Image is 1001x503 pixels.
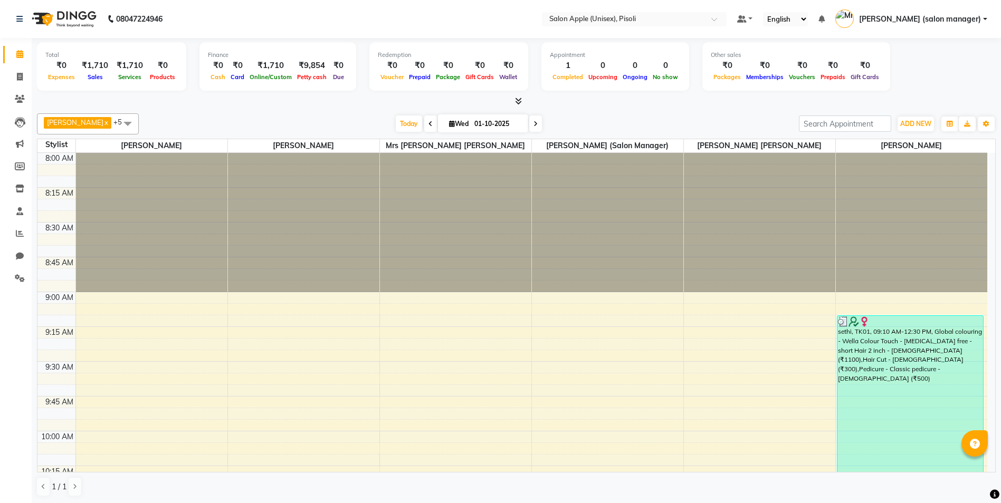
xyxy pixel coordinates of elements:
div: 0 [620,60,650,72]
span: Wed [446,120,471,128]
span: [PERSON_NAME] (salon manager) [859,14,981,25]
span: 1 / 1 [52,481,66,492]
span: Card [228,73,247,81]
div: ₹9,854 [294,60,329,72]
div: 8:15 AM [43,188,75,199]
div: ₹1,710 [112,60,147,72]
span: [PERSON_NAME] (salon manager) [532,139,683,152]
span: Products [147,73,178,81]
span: Voucher [378,73,406,81]
div: ₹0 [147,60,178,72]
span: [PERSON_NAME] [836,139,988,152]
span: Memberships [743,73,786,81]
div: ₹0 [743,60,786,72]
div: 9:15 AM [43,327,75,338]
div: ₹1,710 [247,60,294,72]
span: [PERSON_NAME] [47,118,103,127]
span: [PERSON_NAME] [76,139,227,152]
span: Online/Custom [247,73,294,81]
div: 9:00 AM [43,292,75,303]
span: Ongoing [620,73,650,81]
div: Finance [208,51,348,60]
div: 8:45 AM [43,257,75,268]
div: ₹0 [208,60,228,72]
div: 10:00 AM [39,431,75,442]
span: Package [433,73,463,81]
div: 0 [650,60,681,72]
div: 0 [586,60,620,72]
span: [PERSON_NAME] [PERSON_NAME] [684,139,835,152]
span: Prepaid [406,73,433,81]
div: 8:00 AM [43,153,75,164]
div: Appointment [550,51,681,60]
div: ₹0 [228,60,247,72]
div: ₹0 [848,60,882,72]
div: ₹0 [497,60,520,72]
div: ₹0 [711,60,743,72]
div: ₹0 [378,60,406,72]
span: Expenses [45,73,78,81]
span: Prepaids [818,73,848,81]
div: ₹0 [45,60,78,72]
span: Due [330,73,347,81]
img: Mrs. Poonam Bansal (salon manager) [835,9,854,28]
div: 8:30 AM [43,223,75,234]
div: ₹0 [329,60,348,72]
div: ₹0 [463,60,497,72]
input: Search Appointment [799,115,891,132]
div: Stylist [37,139,75,150]
span: Upcoming [586,73,620,81]
div: Other sales [711,51,882,60]
span: Vouchers [786,73,818,81]
span: Gift Cards [848,73,882,81]
div: ₹0 [786,60,818,72]
div: 9:45 AM [43,396,75,408]
span: Wallet [497,73,520,81]
span: Today [396,115,422,132]
span: Services [116,73,144,81]
span: Mrs [PERSON_NAME] [PERSON_NAME] [380,139,531,152]
div: 10:15 AM [39,466,75,477]
span: Cash [208,73,228,81]
a: x [103,118,108,127]
span: Petty cash [294,73,329,81]
div: 1 [550,60,586,72]
div: Redemption [378,51,520,60]
span: +5 [113,118,130,126]
span: Gift Cards [463,73,497,81]
div: ₹0 [433,60,463,72]
span: [PERSON_NAME] [228,139,379,152]
div: 9:30 AM [43,362,75,373]
div: ₹0 [406,60,433,72]
span: Packages [711,73,743,81]
span: ADD NEW [900,120,931,128]
span: No show [650,73,681,81]
div: Total [45,51,178,60]
div: ₹1,710 [78,60,112,72]
input: 2025-10-01 [471,116,524,132]
img: logo [27,4,99,34]
span: Sales [85,73,106,81]
button: ADD NEW [898,117,934,131]
span: Completed [550,73,586,81]
iframe: chat widget [957,461,990,492]
b: 08047224946 [116,4,163,34]
div: ₹0 [818,60,848,72]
